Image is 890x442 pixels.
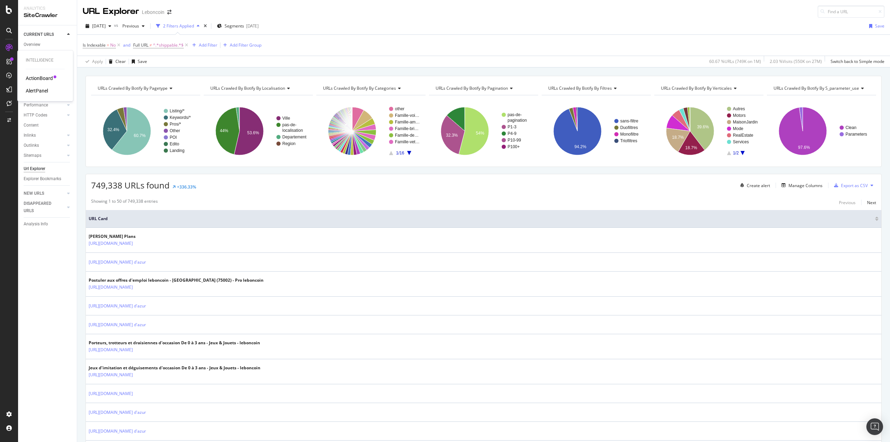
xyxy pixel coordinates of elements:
[247,130,259,135] text: 53.6%
[316,101,425,161] svg: A chart.
[282,128,303,133] text: localisation
[770,58,822,64] div: 2.03 % Visits ( 550K on 27M )
[98,85,168,91] span: URLs Crawled By Botify By pagetype
[767,101,875,161] svg: A chart.
[96,83,194,94] h4: URLs Crawled By Botify By pagetype
[26,87,48,94] a: AlertPanel
[24,190,65,197] a: NEW URLS
[163,23,194,29] div: 2 Filters Applied
[89,284,133,291] a: [URL][DOMAIN_NAME]
[542,101,650,161] svg: A chart.
[508,118,527,123] text: pagination
[779,181,823,190] button: Manage Columns
[89,346,133,353] a: [URL][DOMAIN_NAME]
[210,85,285,91] span: URLs Crawled By Botify By localisation
[395,126,419,131] text: Famille-bri…
[129,56,147,67] button: Save
[167,10,171,15] div: arrow-right-arrow-left
[170,128,180,133] text: Other
[142,9,164,16] div: Leboncoin
[839,198,856,207] button: Previous
[709,58,761,64] div: 60.67 % URLs ( 749K on 1M )
[24,122,72,129] a: Content
[867,198,876,207] button: Next
[110,40,116,50] span: No
[83,42,106,48] span: Is Indexable
[476,131,484,136] text: 54%
[89,277,264,283] div: Postuler aux offres d'emploi leboncoin - [GEOGRAPHIC_DATA] (75002) - Pro leboncoin
[733,139,749,144] text: Services
[323,85,396,91] span: URLs Crawled By Botify By categories
[733,151,739,155] text: 1/2
[209,83,307,94] h4: URLs Crawled By Botify By localisation
[867,200,876,206] div: Next
[220,41,261,49] button: Add Filter Group
[106,56,126,67] button: Clear
[246,23,259,29] div: [DATE]
[429,101,537,161] svg: A chart.
[214,21,261,32] button: Segments[DATE]
[24,6,71,11] div: Analytics
[24,41,40,48] div: Overview
[508,112,522,117] text: pas-de-
[24,41,72,48] a: Overview
[436,85,508,91] span: URLs Crawled By Botify By pagination
[547,83,645,94] h4: URLs Crawled By Botify By filtres
[737,180,770,191] button: Create alert
[508,144,520,149] text: P100+
[685,145,697,150] text: 18.7%
[89,365,260,371] div: Jeux d’imitation et déguisements d'occasion De 0 à 3 ans - Jeux & Jouets - leboncoin
[733,126,743,131] text: Mode
[89,371,133,378] a: [URL][DOMAIN_NAME]
[818,6,884,18] input: Find a URL
[89,390,133,397] a: [URL][DOMAIN_NAME]
[396,151,404,155] text: 1/16
[83,21,114,32] button: [DATE]
[189,41,217,49] button: Add Filter
[92,58,103,64] div: Apply
[508,124,517,129] text: P1-3
[107,127,119,132] text: 32.4%
[831,58,884,64] div: Switch back to Simple mode
[24,102,65,109] a: Performance
[548,85,612,91] span: URLs Crawled By Botify By filtres
[134,133,146,138] text: 60.7%
[434,83,532,94] h4: URLs Crawled By Botify By pagination
[672,135,684,140] text: 18.7%
[574,144,586,149] text: 94.2%
[395,133,419,138] text: Famille-de…
[322,83,419,94] h4: URLs Crawled By Botify By categories
[120,23,139,29] span: Previous
[91,101,200,161] svg: A chart.
[89,233,163,240] div: [PERSON_NAME] Plans
[24,31,65,38] a: CURRENT URLS
[120,21,147,32] button: Previous
[24,112,65,119] a: HTTP Codes
[24,112,47,119] div: HTTP Codes
[24,11,71,19] div: SiteCrawler
[83,6,139,17] div: URL Explorer
[733,106,745,111] text: Autres
[747,183,770,188] div: Create alert
[204,101,312,161] svg: A chart.
[24,175,61,183] div: Explorer Bookmarks
[845,125,856,130] text: Clean
[282,122,297,127] text: pas-de-
[798,145,810,150] text: 97.6%
[199,42,217,48] div: Add Filter
[395,113,419,118] text: Famille-voi…
[866,21,884,32] button: Save
[153,40,184,50] span: ^.*shippable.*$
[230,42,261,48] div: Add Filter Group
[24,165,72,172] a: Url Explorer
[866,418,883,435] div: Open Intercom Messenger
[24,190,44,197] div: NEW URLS
[138,58,147,64] div: Save
[395,120,420,124] text: Famille-am…
[92,23,106,29] span: 2025 Sep. 23rd
[170,122,181,127] text: Pros/*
